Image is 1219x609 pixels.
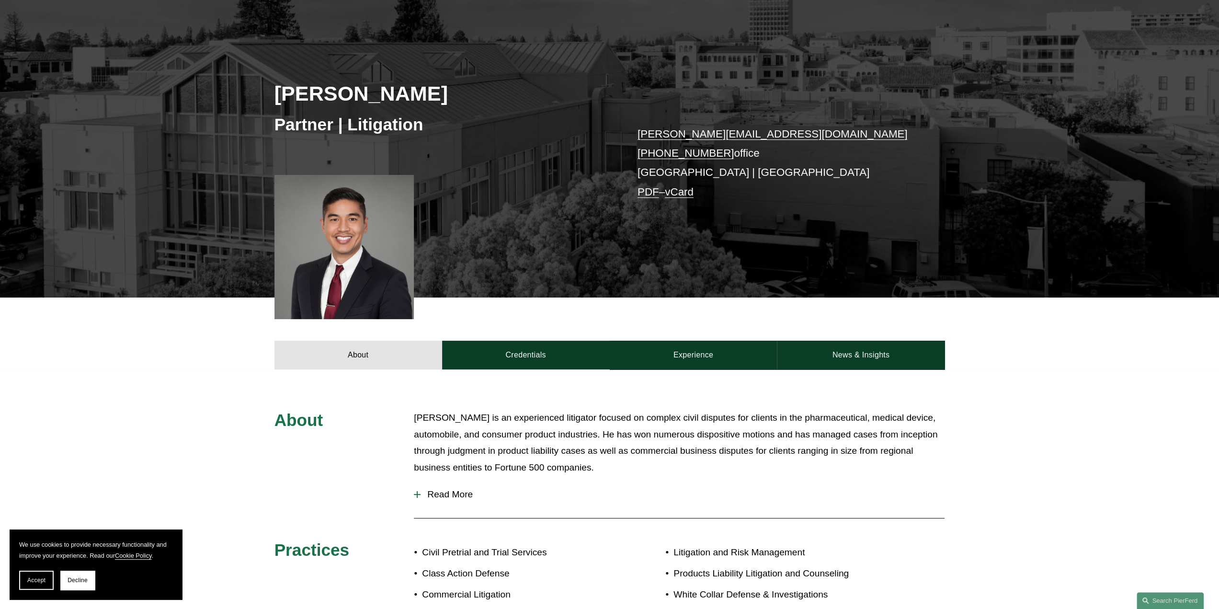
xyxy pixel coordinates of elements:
[68,577,88,584] span: Decline
[10,529,182,599] section: Cookie banner
[638,128,908,140] a: [PERSON_NAME][EMAIL_ADDRESS][DOMAIN_NAME]
[1137,592,1204,609] a: Search this site
[27,577,46,584] span: Accept
[442,341,610,369] a: Credentials
[673,565,889,582] p: Products Liability Litigation and Counseling
[421,489,945,500] span: Read More
[422,586,609,603] p: Commercial Litigation
[274,341,442,369] a: About
[19,539,172,561] p: We use cookies to provide necessary functionality and improve your experience. Read our .
[673,586,889,603] p: White Collar Defense & Investigations
[638,125,917,202] p: office [GEOGRAPHIC_DATA] | [GEOGRAPHIC_DATA] –
[115,552,152,559] a: Cookie Policy
[610,341,777,369] a: Experience
[60,571,95,590] button: Decline
[638,186,659,198] a: PDF
[422,565,609,582] p: Class Action Defense
[414,482,945,507] button: Read More
[673,544,889,561] p: Litigation and Risk Management
[777,341,945,369] a: News & Insights
[422,544,609,561] p: Civil Pretrial and Trial Services
[414,410,945,476] p: [PERSON_NAME] is an experienced litigator focused on complex civil disputes for clients in the ph...
[274,540,350,559] span: Practices
[19,571,54,590] button: Accept
[274,81,610,106] h2: [PERSON_NAME]
[665,186,694,198] a: vCard
[638,147,734,159] a: [PHONE_NUMBER]
[274,411,323,429] span: About
[274,114,610,135] h3: Partner | Litigation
